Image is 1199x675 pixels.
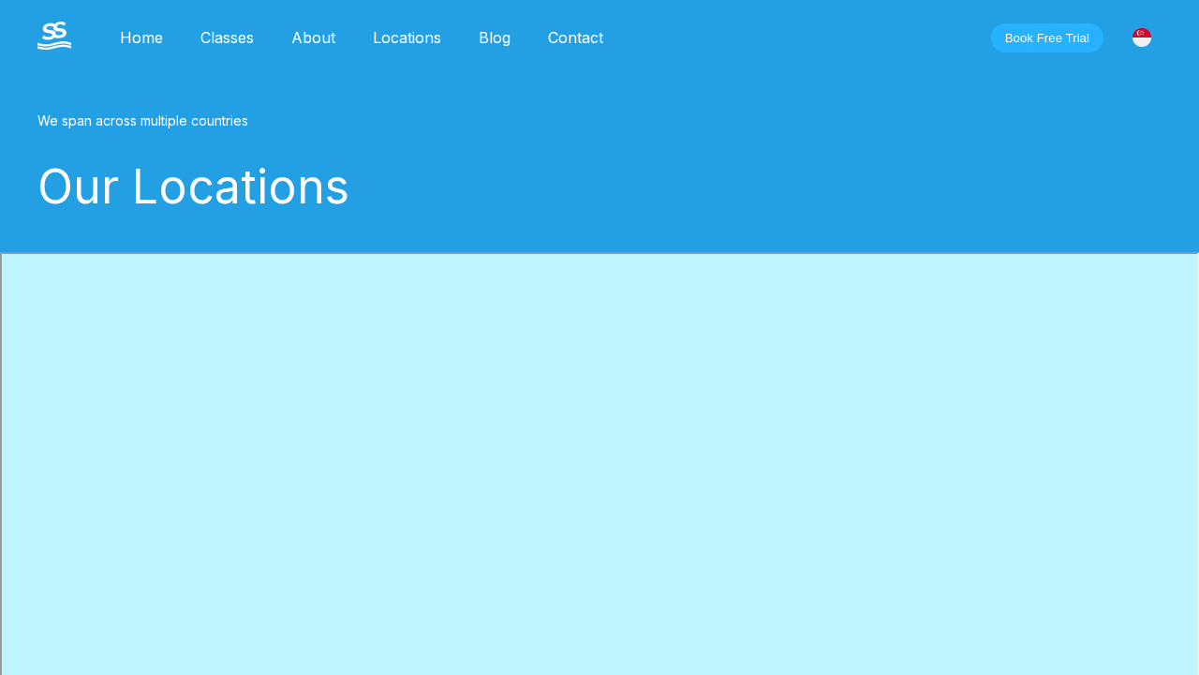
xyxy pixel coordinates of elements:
a: Classes [182,28,273,47]
a: Locations [354,28,460,47]
img: Singapore [1132,28,1151,47]
a: Blog [460,28,529,47]
a: Contact [529,28,622,47]
a: About [273,28,354,47]
div: [GEOGRAPHIC_DATA] [1122,18,1162,57]
img: The Swim Starter Logo [37,22,71,50]
a: Home [101,28,182,47]
button: Book Free Trial [991,23,1103,52]
div: We span across multiple countries [37,112,1162,128]
div: Our Locations [37,158,1162,215]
